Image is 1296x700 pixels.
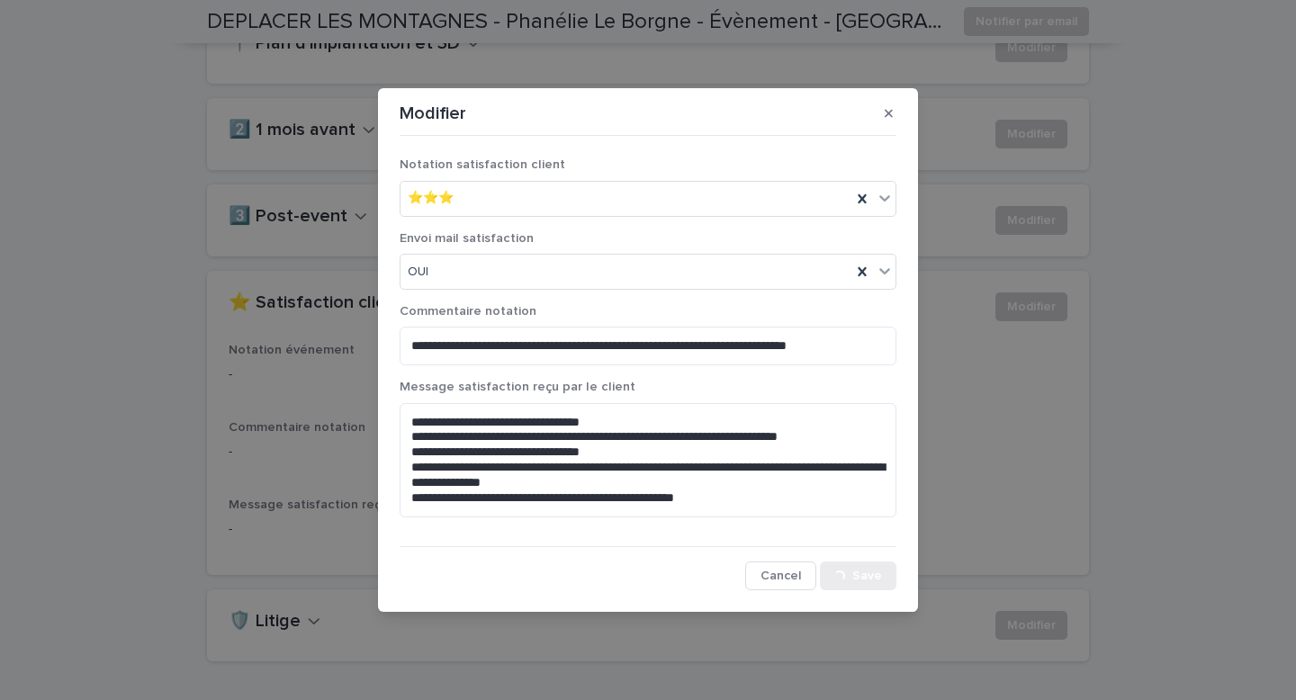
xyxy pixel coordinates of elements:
button: Cancel [745,561,816,590]
button: Save [820,561,896,590]
span: Message satisfaction reçu par le client [400,381,635,393]
span: Cancel [760,570,801,582]
span: Notation satisfaction client [400,158,565,171]
span: Commentaire notation [400,305,536,318]
p: Modifier [400,103,466,124]
span: Save [852,570,882,582]
span: ⭐️⭐️⭐️ [408,189,454,208]
span: Envoi mail satisfaction [400,232,534,245]
span: OUI [408,263,428,282]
